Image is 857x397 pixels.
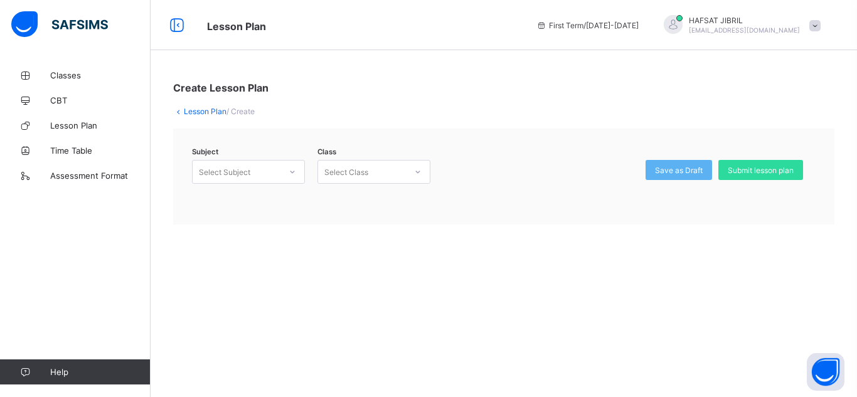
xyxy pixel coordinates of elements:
[317,147,336,156] span: Class
[192,147,218,156] span: Subject
[655,166,703,175] span: Save as Draft
[226,107,255,116] span: / Create
[807,353,844,391] button: Open asap
[728,166,794,175] span: Submit lesson plan
[50,171,151,181] span: Assessment Format
[536,21,639,30] span: session/term information
[689,26,800,34] span: [EMAIL_ADDRESS][DOMAIN_NAME]
[207,20,266,33] span: Lesson Plan
[50,95,151,105] span: CBT
[50,146,151,156] span: Time Table
[689,16,800,25] span: HAFSAT JIBRIL
[324,160,368,184] div: Select Class
[184,107,226,116] a: Lesson Plan
[50,70,151,80] span: Classes
[50,367,150,377] span: Help
[173,82,269,94] span: Create Lesson Plan
[651,15,827,36] div: HAFSATJIBRIL
[11,11,108,38] img: safsims
[50,120,151,130] span: Lesson Plan
[199,160,250,184] div: Select Subject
